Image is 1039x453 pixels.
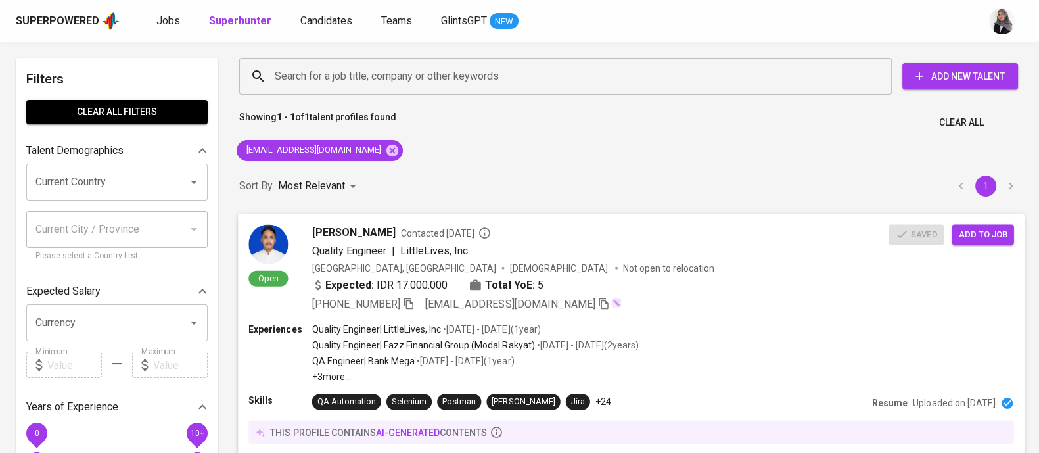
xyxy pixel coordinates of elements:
[26,394,208,420] div: Years of Experience
[312,261,497,274] div: [GEOGRAPHIC_DATA], [GEOGRAPHIC_DATA]
[392,396,427,408] div: Selenium
[26,283,101,299] p: Expected Salary
[952,224,1013,245] button: Add to job
[35,250,198,263] p: Please select a Country first
[300,13,355,30] a: Candidates
[312,322,442,335] p: Quality Engineer | LittleLives, Inc
[485,277,534,293] b: Total YoE:
[595,395,611,408] p: +24
[209,14,271,27] b: Superhunter
[902,63,1018,89] button: Add New Talent
[300,14,352,27] span: Candidates
[156,14,180,27] span: Jobs
[237,144,389,156] span: [EMAIL_ADDRESS][DOMAIN_NAME]
[26,399,118,415] p: Years of Experience
[441,322,540,335] p: • [DATE] - [DATE] ( 1 year )
[975,176,996,197] button: page 1
[509,261,609,274] span: [DEMOGRAPHIC_DATA]
[571,396,585,408] div: Jira
[958,227,1007,242] span: Add to job
[415,354,514,368] p: • [DATE] - [DATE] ( 1 year )
[239,178,273,194] p: Sort By
[913,396,995,410] p: Uploaded on [DATE]
[623,261,714,274] p: Not open to relocation
[490,15,519,28] span: NEW
[478,226,491,239] svg: By Batam recruiter
[239,110,396,135] p: Showing of talent profiles found
[190,429,204,438] span: 10+
[381,14,412,27] span: Teams
[248,322,312,335] p: Experiences
[376,427,440,437] span: AI-generated
[401,226,491,239] span: Contacted [DATE]
[492,396,555,408] div: [PERSON_NAME]
[153,352,208,378] input: Value
[209,13,274,30] a: Superhunter
[37,104,197,120] span: Clear All filters
[237,140,403,161] div: [EMAIL_ADDRESS][DOMAIN_NAME]
[325,277,374,293] b: Expected:
[277,112,295,122] b: 1 - 1
[312,297,400,310] span: [PHONE_NUMBER]
[317,396,376,408] div: QA Automation
[26,137,208,164] div: Talent Demographics
[47,352,102,378] input: Value
[102,11,120,31] img: app logo
[535,339,639,352] p: • [DATE] - [DATE] ( 2 years )
[312,370,639,383] p: +3 more ...
[34,429,39,438] span: 0
[248,224,288,264] img: e0bd51c13ca88462641c3e31bbc5ed94.jpg
[425,297,595,310] span: [EMAIL_ADDRESS][DOMAIN_NAME]
[538,277,543,293] span: 5
[26,68,208,89] h6: Filters
[26,143,124,158] p: Talent Demographics
[939,114,984,131] span: Clear All
[934,110,989,135] button: Clear All
[312,354,415,368] p: QA Engineer | Bank Mega
[381,13,415,30] a: Teams
[948,176,1023,197] nav: pagination navigation
[611,297,622,308] img: magic_wand.svg
[278,178,345,194] p: Most Relevant
[253,272,284,283] span: Open
[312,244,386,256] span: Quality Engineer
[312,339,535,352] p: Quality Engineer | Fazz Financial Group (Modal Rakyat)
[400,244,468,256] span: LittleLives, Inc
[312,224,396,240] span: [PERSON_NAME]
[16,14,99,29] div: Superpowered
[185,314,203,332] button: Open
[278,174,361,199] div: Most Relevant
[185,173,203,191] button: Open
[304,112,310,122] b: 1
[392,243,395,258] span: |
[441,13,519,30] a: GlintsGPT NEW
[312,277,448,293] div: IDR 17.000.000
[248,394,312,407] p: Skills
[270,425,487,439] p: this profile contains contents
[442,396,476,408] div: Postman
[913,68,1007,85] span: Add New Talent
[26,100,208,124] button: Clear All filters
[441,14,487,27] span: GlintsGPT
[872,396,908,410] p: Resume
[26,278,208,304] div: Expected Salary
[16,11,120,31] a: Superpoweredapp logo
[156,13,183,30] a: Jobs
[989,8,1015,34] img: sinta.windasari@glints.com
